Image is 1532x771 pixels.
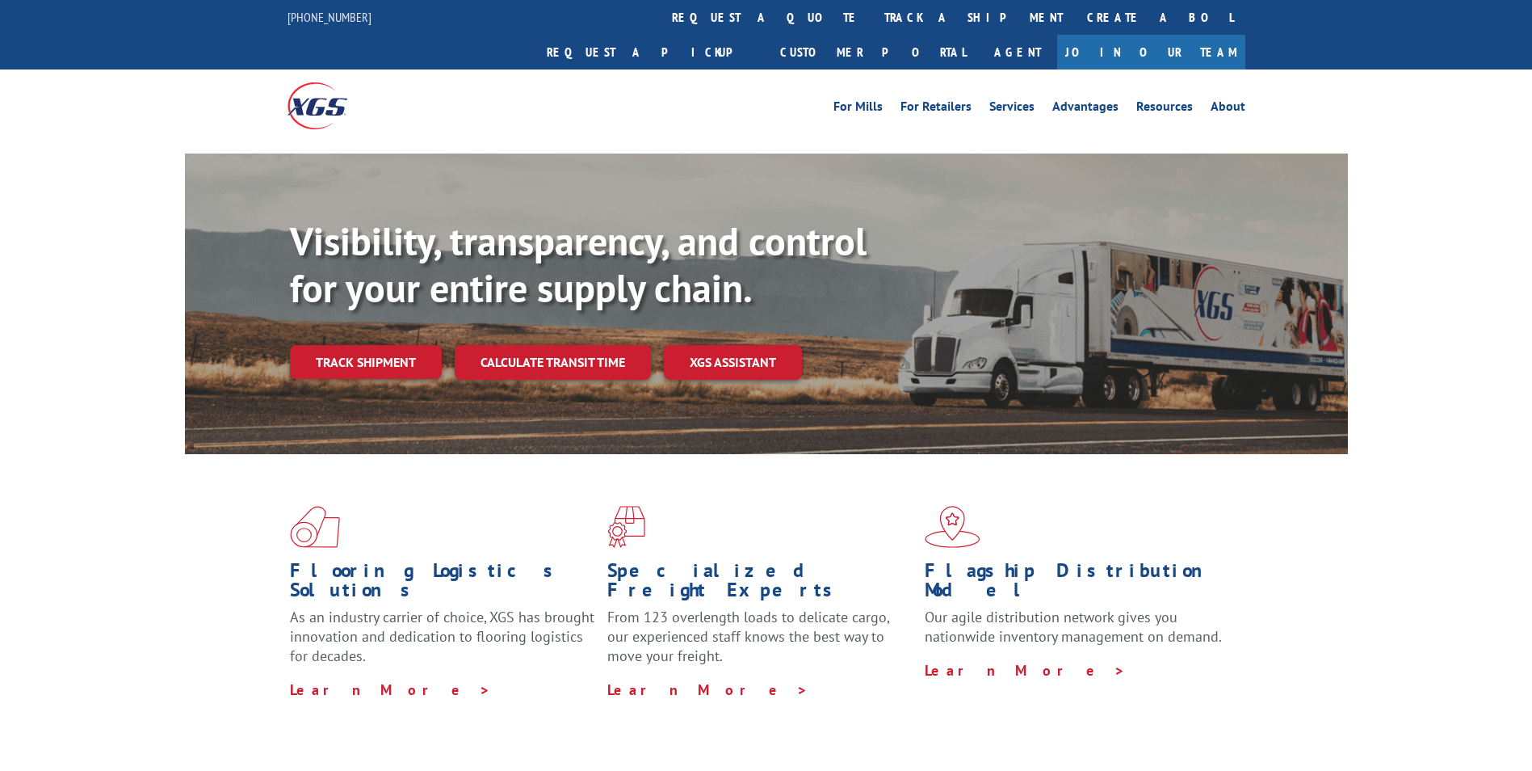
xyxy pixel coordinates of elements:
a: Track shipment [290,345,442,379]
a: Learn More > [925,661,1126,680]
a: Agent [978,35,1057,70]
p: From 123 overlength loads to delicate cargo, our experienced staff knows the best way to move you... [607,608,913,680]
h1: Flagship Distribution Model [925,561,1230,608]
img: xgs-icon-flagship-distribution-model-red [925,506,980,548]
span: Our agile distribution network gives you nationwide inventory management on demand. [925,608,1222,646]
a: Learn More > [607,680,808,699]
b: Visibility, transparency, and control for your entire supply chain. [290,216,867,313]
a: Calculate transit time [455,345,651,380]
a: Request a pickup [535,35,768,70]
span: As an industry carrier of choice, XGS has brought innovation and dedication to flooring logistics... [290,608,594,665]
img: xgs-icon-total-supply-chain-intelligence-red [290,506,340,548]
a: [PHONE_NUMBER] [288,9,371,25]
a: XGS ASSISTANT [664,345,802,380]
a: Learn More > [290,680,491,699]
a: For Mills [833,100,883,118]
a: For Retailers [900,100,972,118]
h1: Specialized Freight Experts [607,561,913,608]
a: Resources [1136,100,1193,118]
a: Customer Portal [768,35,978,70]
h1: Flooring Logistics Solutions [290,561,595,608]
a: Join Our Team [1057,35,1245,70]
img: xgs-icon-focused-on-flooring-red [607,506,645,548]
a: Advantages [1052,100,1119,118]
a: About [1211,100,1245,118]
a: Services [989,100,1035,118]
